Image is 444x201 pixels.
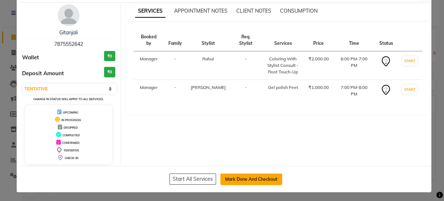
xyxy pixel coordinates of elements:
[266,56,300,75] div: Coloring With Stylist Consult - Root Touch-Up
[266,84,300,91] div: Gel polish Feet
[33,97,104,101] small: Change in status will apply to all services.
[375,29,397,51] th: Status
[164,29,186,51] th: Family
[402,56,417,65] button: START
[134,80,164,102] td: Manager
[304,29,333,51] th: Price
[104,51,115,61] h3: ₹0
[134,51,164,80] td: Manager
[280,8,318,14] span: CONSUMPTION
[63,111,78,114] span: UPCOMING
[22,54,39,62] span: Wallet
[333,51,375,80] td: 6:00 PM-7:00 PM
[59,29,78,36] a: Gitanjali
[309,56,329,62] div: ₹2,000.00
[54,41,83,47] span: 7875552642
[230,80,262,102] td: -
[174,8,228,14] span: APPOINTMENT NOTES
[236,8,271,14] span: CLIENT NOTES
[64,126,78,129] span: DROPPED
[64,149,79,152] span: TENTATIVE
[62,141,79,145] span: CONFIRMED
[65,156,78,160] span: CHECK-IN
[230,51,262,80] td: -
[134,29,164,51] th: Booked by
[169,174,216,185] button: Start All Services
[104,67,115,77] h3: ₹0
[309,84,329,91] div: ₹1,000.00
[202,56,214,61] span: Rahul
[333,80,375,102] td: 7:00 PM-8:00 PM
[333,29,375,51] th: Time
[186,29,230,51] th: Stylist
[164,80,186,102] td: -
[58,4,79,26] img: avatar
[230,29,262,51] th: Req. Stylist
[220,174,282,185] button: Mark Done And Checkout
[262,29,304,51] th: Services
[164,51,186,80] td: -
[190,85,225,90] span: [PERSON_NAME]
[135,5,165,18] span: SERVICES
[62,133,80,137] span: COMPLETED
[402,85,417,94] button: START
[61,118,81,122] span: IN PROGRESS
[22,69,64,78] span: Deposit Amount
